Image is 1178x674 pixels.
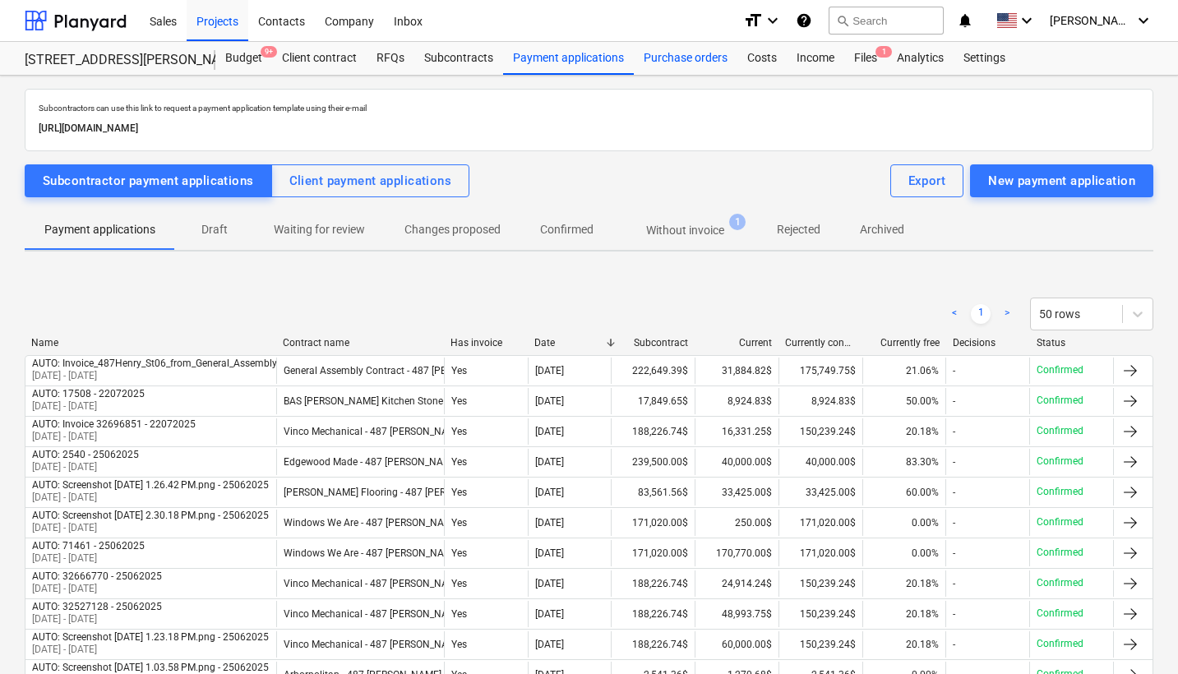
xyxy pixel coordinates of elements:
[274,221,365,238] p: Waiting for review
[39,103,1139,113] p: Subcontractors can use this link to request a payment application template using their e-mail
[32,662,269,673] div: AUTO: Screenshot [DATE] 1.03.58 PM.png - 25062025
[617,337,688,349] div: Subcontract
[444,449,528,475] div: Yes
[778,570,862,597] div: 150,239.24$
[32,460,139,474] p: [DATE] - [DATE]
[444,601,528,627] div: Yes
[283,337,437,349] div: Contract name
[953,487,955,498] div: -
[953,517,955,529] div: -
[535,578,564,589] div: [DATE]
[1037,576,1083,590] p: Confirmed
[1096,595,1178,674] iframe: Chat Widget
[444,418,528,445] div: Yes
[444,631,528,658] div: Yes
[906,365,939,376] span: 21.06%
[503,42,634,75] a: Payment applications
[32,358,418,369] div: AUTO: Invoice_487Henry_St06_from_General_Assembly_Design_LLC (2).pdf - 22072025
[535,639,564,650] div: [DATE]
[634,42,737,75] a: Purchase orders
[284,365,506,376] div: General Assembly Contract - 487 [PERSON_NAME]
[32,388,145,399] div: AUTO: 17508 - 22072025
[32,643,269,657] p: [DATE] - [DATE]
[1037,485,1083,499] p: Confirmed
[39,120,1139,137] p: [URL][DOMAIN_NAME]
[957,11,973,30] i: notifications
[289,170,452,192] div: Client payment applications
[534,337,605,349] div: Date
[701,337,772,349] div: Current
[695,601,778,627] div: 48,993.75$
[535,517,564,529] div: [DATE]
[988,170,1135,192] div: New payment application
[444,358,528,384] div: Yes
[611,540,695,566] div: 171,020.00$
[32,430,196,444] p: [DATE] - [DATE]
[1017,11,1037,30] i: keyboard_arrow_down
[32,418,196,430] div: AUTO: Invoice 32696851 - 22072025
[414,42,503,75] div: Subcontracts
[32,479,269,491] div: AUTO: Screenshot [DATE] 1.26.42 PM.png - 25062025
[284,426,464,437] div: Vinco Mechanical - 487 [PERSON_NAME]
[695,631,778,658] div: 60,000.00$
[611,418,695,445] div: 188,226.74$
[611,601,695,627] div: 188,226.74$
[953,395,955,407] div: -
[611,388,695,414] div: 17,849.65$
[444,570,528,597] div: Yes
[778,449,862,475] div: 40,000.00$
[796,11,812,30] i: Knowledge base
[695,510,778,536] div: 250.00$
[32,552,145,566] p: [DATE] - [DATE]
[695,479,778,505] div: 33,425.00$
[1037,607,1083,621] p: Confirmed
[1037,515,1083,529] p: Confirmed
[954,42,1015,75] a: Settings
[887,42,954,75] div: Analytics
[32,540,145,552] div: AUTO: 71461 - 25062025
[1037,546,1083,560] p: Confirmed
[284,487,500,498] div: [PERSON_NAME] Flooring - 487 [PERSON_NAME]
[32,631,269,643] div: AUTO: Screenshot [DATE] 1.23.18 PM.png - 25062025
[906,639,939,650] span: 20.18%
[1037,337,1107,349] div: Status
[844,42,887,75] div: Files
[763,11,783,30] i: keyboard_arrow_down
[32,510,269,521] div: AUTO: Screenshot [DATE] 2.30.18 PM.png - 25062025
[444,510,528,536] div: Yes
[32,582,162,596] p: [DATE] - [DATE]
[611,449,695,475] div: 239,500.00$
[970,164,1153,197] button: New payment application
[284,639,464,650] div: Vinco Mechanical - 487 [PERSON_NAME]
[535,395,564,407] div: [DATE]
[540,221,594,238] p: Confirmed
[43,170,254,192] div: Subcontractor payment applications
[1037,455,1083,469] p: Confirmed
[906,578,939,589] span: 20.18%
[906,426,939,437] span: 20.18%
[953,337,1023,349] div: Decisions
[953,578,955,589] div: -
[1037,424,1083,438] p: Confirmed
[778,388,862,414] div: 8,924.83$
[272,42,367,75] a: Client contract
[953,426,955,437] div: -
[535,456,564,468] div: [DATE]
[1050,14,1132,27] span: [PERSON_NAME]
[787,42,844,75] a: Income
[1037,637,1083,651] p: Confirmed
[778,358,862,384] div: 175,749.75$
[778,540,862,566] div: 171,020.00$
[535,608,564,620] div: [DATE]
[284,456,460,468] div: Edgewood Made - 487 [PERSON_NAME]
[611,631,695,658] div: 188,226.74$
[284,608,464,620] div: Vinco Mechanical - 487 [PERSON_NAME]
[844,42,887,75] a: Files1
[953,456,955,468] div: -
[535,547,564,559] div: [DATE]
[1134,11,1153,30] i: keyboard_arrow_down
[695,449,778,475] div: 40,000.00$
